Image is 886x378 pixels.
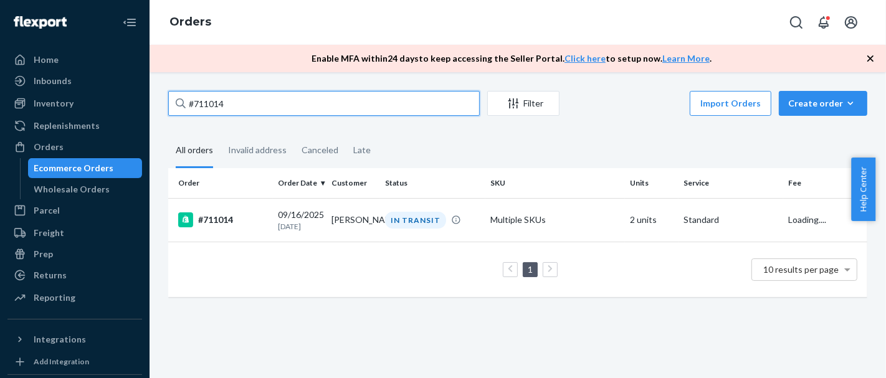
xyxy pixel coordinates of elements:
a: Ecommerce Orders [28,158,143,178]
button: Import Orders [690,91,771,116]
div: Ecommerce Orders [34,162,114,174]
th: SKU [485,168,625,198]
input: Search orders [168,91,480,116]
div: Replenishments [34,120,100,132]
div: Freight [34,227,64,239]
a: Add Integration [7,354,142,369]
button: Open account menu [839,10,864,35]
a: Parcel [7,201,142,220]
div: Customer [331,177,375,188]
button: Filter [487,91,560,116]
div: Prep [34,248,53,260]
a: Page 1 is your current page [525,264,535,275]
a: Freight [7,223,142,243]
button: Open Search Box [784,10,809,35]
div: Filter [488,97,559,110]
button: Close Navigation [117,10,142,35]
div: Wholesale Orders [34,183,110,196]
button: Help Center [851,158,875,221]
a: Inventory [7,93,142,113]
div: Integrations [34,333,86,346]
button: Integrations [7,329,142,349]
a: Learn More [662,53,710,64]
div: Add Integration [34,356,89,367]
a: Home [7,50,142,70]
td: Multiple SKUs [485,198,625,242]
div: Canceled [302,134,338,166]
div: Late [353,134,371,166]
p: [DATE] [278,221,322,232]
a: Returns [7,265,142,285]
div: Orders [34,141,64,153]
ol: breadcrumbs [160,4,221,40]
th: Service [679,168,783,198]
button: Open notifications [811,10,836,35]
div: IN TRANSIT [385,212,446,229]
th: Units [625,168,679,198]
div: 09/16/2025 [278,209,322,232]
th: Fee [783,168,867,198]
p: Enable MFA within 24 days to keep accessing the Seller Portal. to setup now. . [312,52,712,65]
span: 10 results per page [764,264,839,275]
th: Order Date [273,168,326,198]
div: Inbounds [34,75,72,87]
img: Flexport logo [14,16,67,29]
div: Invalid address [228,134,287,166]
p: Standard [684,214,778,226]
a: Orders [169,15,211,29]
button: Create order [779,91,867,116]
a: Orders [7,137,142,157]
a: Click here [564,53,606,64]
div: #711014 [178,212,268,227]
th: Status [380,168,485,198]
th: Order [168,168,273,198]
div: Reporting [34,291,75,304]
a: Prep [7,244,142,264]
a: Reporting [7,288,142,308]
div: All orders [176,134,213,168]
a: Replenishments [7,116,142,136]
div: Create order [788,97,858,110]
td: 2 units [625,198,679,242]
td: Loading.... [783,198,867,242]
td: [PERSON_NAME] [326,198,380,242]
a: Inbounds [7,71,142,91]
div: Returns [34,269,67,281]
div: Parcel [34,204,60,217]
a: Wholesale Orders [28,179,143,199]
div: Home [34,54,59,66]
div: Inventory [34,97,74,110]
